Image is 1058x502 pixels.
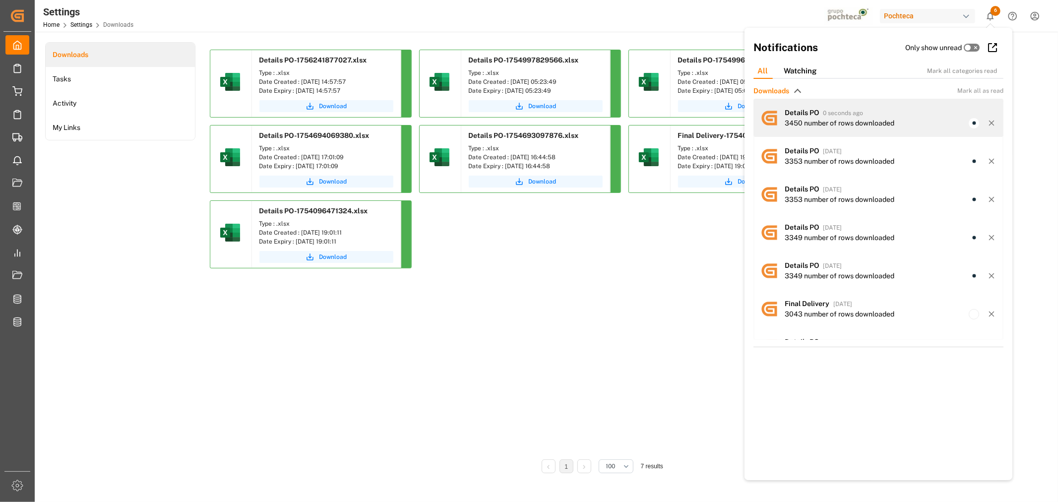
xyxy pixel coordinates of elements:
img: avatar [753,293,785,324]
button: open menu [599,459,633,473]
a: My Links [46,116,195,140]
div: Type : .xlsx [678,144,812,153]
button: Help Center [1001,5,1024,27]
span: Download [529,177,557,186]
div: Date Expiry : [DATE] 14:57:57 [259,86,393,95]
a: Tasks [46,67,195,91]
span: Details PO-1754693097876.xlsx [469,131,579,139]
span: Download [319,252,347,261]
div: Settings [43,4,133,19]
span: 0 seconds ago [823,110,863,117]
button: Download [469,100,603,112]
button: show 6 new notifications [979,5,1001,27]
img: microsoft-excel-2019--v1.png [428,145,451,169]
span: Download [738,102,766,111]
li: Previous Page [542,459,556,473]
div: Date Expiry : [DATE] 17:01:09 [259,162,393,171]
img: avatar [753,255,785,286]
div: Date Created : [DATE] 14:57:57 [259,77,393,86]
span: Download [319,177,347,186]
span: Details PO-1754996683788.xlsx [678,56,788,64]
img: pochtecaImg.jpg_1689854062.jpg [824,7,873,25]
a: Download [259,251,393,263]
button: Download [469,176,603,188]
div: Type : .xlsx [259,219,393,228]
span: [DATE] [823,186,842,193]
div: Date Expiry : [DATE] 19:01:11 [259,237,393,246]
img: avatar [753,331,785,363]
span: [DATE] [823,339,842,346]
li: Downloads [46,43,195,67]
span: Download [738,177,766,186]
span: Details PO-1754096471324.xlsx [259,207,368,215]
div: Type : .xlsx [469,144,603,153]
span: [DATE] [823,224,842,231]
div: Watching [776,63,824,79]
div: Date Created : [DATE] 05:23:49 [469,77,603,86]
span: Download [529,102,557,111]
span: [DATE] [823,262,842,269]
div: Date Expiry : [DATE] 19:01:46 [678,162,812,171]
button: Download [678,176,812,188]
img: microsoft-excel-2019--v1.png [218,70,242,94]
a: Activity [46,91,195,116]
button: Pochteca [880,6,979,25]
img: microsoft-excel-2019--v1.png [218,221,242,245]
div: Date Expiry : [DATE] 05:04:43 [678,86,812,95]
span: Details PO-1754997829566.xlsx [469,56,579,64]
div: 3450 number of rows downloaded [785,118,894,128]
img: microsoft-excel-2019--v1.png [218,145,242,169]
div: Type : .xlsx [259,68,393,77]
span: 6 [991,6,1000,16]
span: Download [319,102,347,111]
li: 1 [560,459,573,473]
a: avatarDetails PO[DATE]3349 number of rows downloaded [753,251,1003,290]
span: Final Delivery-1754096506298.xlsx [678,131,799,139]
a: 1 [564,463,568,470]
span: Details PO [785,109,819,117]
a: Home [43,21,60,28]
img: avatar [753,217,785,248]
span: [DATE] [833,301,852,308]
li: Next Page [577,459,591,473]
button: Download [259,176,393,188]
span: 7 results [641,463,663,470]
button: Download [259,100,393,112]
span: 100 [606,462,616,471]
div: Date Created : [DATE] 17:01:09 [259,153,393,162]
span: Details PO [785,147,819,155]
span: Details PO [785,261,819,269]
div: Date Created : [DATE] 05:04:43 [678,77,812,86]
img: avatar [753,140,785,172]
div: 3349 number of rows downloaded [785,271,894,281]
a: Settings [70,21,92,28]
img: avatar [753,179,785,210]
img: microsoft-excel-2019--v1.png [637,145,661,169]
span: Details PO-1756241877027.xlsx [259,56,367,64]
a: avatarDetails PO[DATE]3311 number of rows downloaded [753,328,1003,366]
div: Date Created : [DATE] 19:01:46 [678,153,812,162]
div: 3353 number of rows downloaded [785,156,894,167]
div: Pochteca [880,9,975,23]
div: Date Created : [DATE] 19:01:11 [259,228,393,237]
span: [DATE] [823,148,842,155]
h2: Notifications [753,40,905,56]
span: Details PO [785,338,819,346]
a: avatarFinal Delivery[DATE]3043 number of rows downloaded [753,290,1003,328]
div: 3349 number of rows downloaded [785,233,894,243]
a: avatarDetails PO[DATE]3353 number of rows downloaded [753,175,1003,213]
button: Download [678,100,812,112]
div: Type : .xlsx [259,144,393,153]
div: All [749,63,776,79]
div: Type : .xlsx [469,68,603,77]
img: microsoft-excel-2019--v1.png [637,70,661,94]
a: avatarDetails PO0 seconds ago3450 number of rows downloaded [753,99,1003,137]
a: avatarDetails PO[DATE]3349 number of rows downloaded [753,213,1003,251]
